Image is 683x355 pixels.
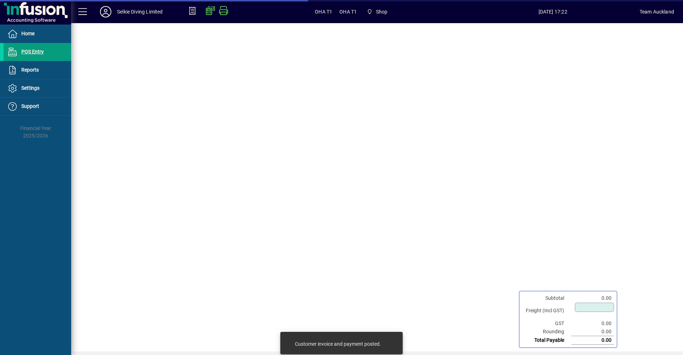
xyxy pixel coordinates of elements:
span: Reports [21,67,39,73]
td: 0.00 [571,319,614,328]
span: Support [21,103,39,109]
div: Team Auckland [640,6,674,17]
a: Settings [4,79,71,97]
div: Customer invoice and payment posted. [295,340,381,348]
span: OHA T1 [339,6,357,17]
span: Settings [21,85,39,91]
a: Reports [4,61,71,79]
td: 0.00 [571,294,614,302]
td: 0.00 [571,328,614,336]
span: POS Entry [21,49,44,54]
a: Home [4,25,71,43]
span: Shop [364,5,390,18]
span: Home [21,31,35,36]
td: Rounding [522,328,571,336]
td: GST [522,319,571,328]
td: Total Payable [522,336,571,345]
span: OHA T1 [315,6,332,17]
td: Subtotal [522,294,571,302]
a: Support [4,98,71,115]
button: Profile [94,5,117,18]
td: 0.00 [571,336,614,345]
td: Freight (Incl GST) [522,302,571,319]
div: Selkie Diving Limited [117,6,163,17]
span: [DATE] 17:22 [466,6,640,17]
span: Shop [376,6,388,17]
